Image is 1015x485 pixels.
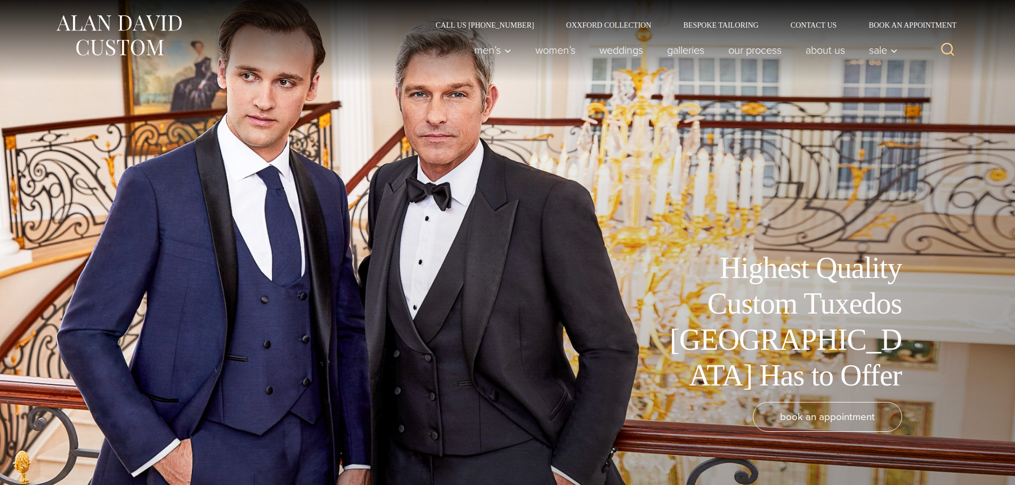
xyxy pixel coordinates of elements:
h1: Highest Quality Custom Tuxedos [GEOGRAPHIC_DATA] Has to Offer [662,250,902,393]
nav: Secondary Navigation [420,21,961,29]
span: book an appointment [780,409,875,424]
a: Bespoke Tailoring [667,21,774,29]
a: Galleries [655,39,716,61]
a: Call Us [PHONE_NUMBER] [420,21,550,29]
a: Our Process [716,39,793,61]
a: Women’s [523,39,587,61]
a: weddings [587,39,655,61]
a: book an appointment [753,402,902,432]
span: Men’s [474,45,511,55]
iframe: Opens a widget where you can chat to one of our agents [947,453,1004,480]
a: Book an Appointment [852,21,960,29]
nav: Primary Navigation [462,39,903,61]
span: Sale [869,45,898,55]
a: Contact Us [775,21,853,29]
a: Oxxford Collection [550,21,667,29]
img: Alan David Custom [55,12,183,59]
a: About Us [793,39,857,61]
button: View Search Form [935,37,961,63]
